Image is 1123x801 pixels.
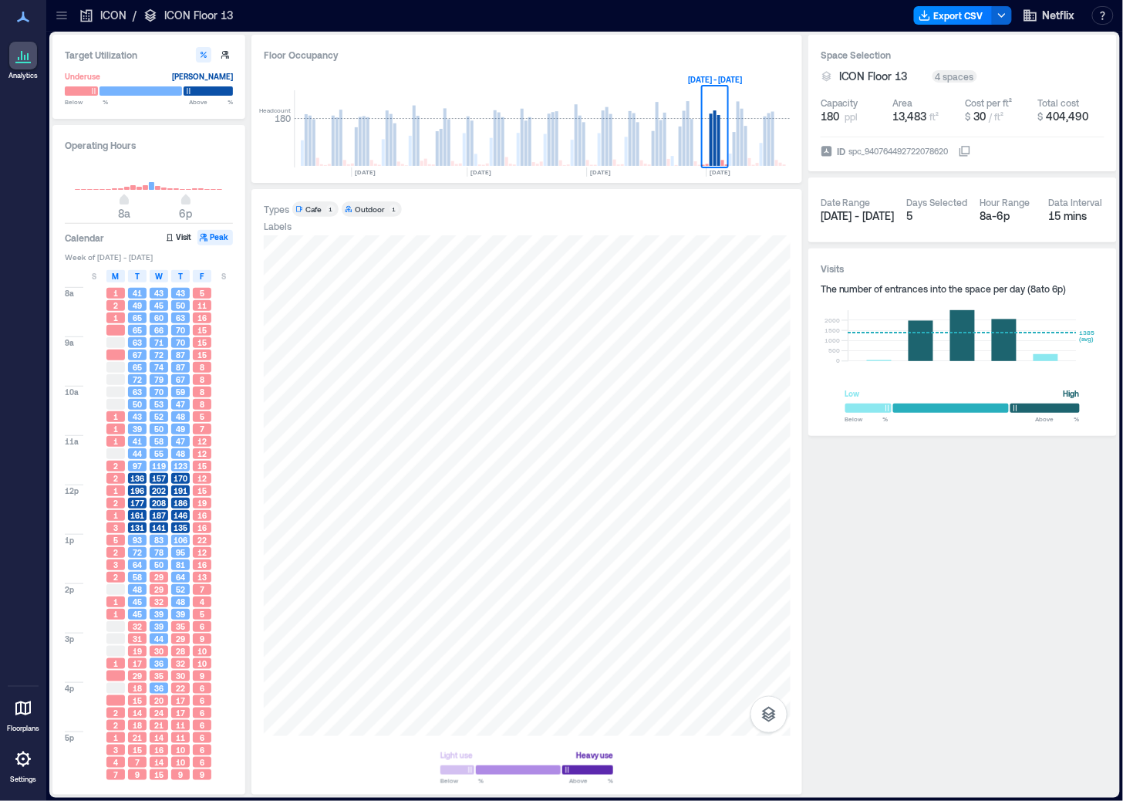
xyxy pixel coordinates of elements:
span: 196 [130,485,144,496]
span: 17 [133,658,142,669]
span: 97 [133,461,142,471]
span: 131 [130,522,144,533]
h3: Space Selection [821,47,1104,63]
span: 14 [154,732,164,743]
span: 48 [176,448,185,459]
span: 45 [133,597,142,607]
span: 16 [197,313,207,323]
span: 63 [133,387,142,397]
span: 16 [197,522,207,533]
span: 15 [197,461,207,471]
span: 2 [113,461,118,471]
span: 48 [133,584,142,595]
span: 43 [176,288,185,299]
span: 81 [176,559,185,570]
span: 13 [197,572,207,583]
span: 72 [133,374,142,385]
span: 52 [176,584,185,595]
span: 3 [113,559,118,570]
span: 63 [176,313,185,323]
span: 5 [113,535,118,546]
span: 93 [133,535,142,546]
span: 29 [133,671,142,681]
span: 16 [197,510,207,521]
span: 1 [113,485,118,496]
span: 9 [200,634,204,644]
span: 1 [113,313,118,323]
span: 19 [133,646,142,657]
span: 180 [821,109,839,124]
span: 15 [133,695,142,706]
span: 87 [176,362,185,373]
span: 9 [200,769,204,780]
span: 70 [154,387,164,397]
div: 1 [326,204,336,214]
span: 70 [176,325,185,336]
span: 10 [176,757,185,768]
span: 50 [133,399,142,410]
p: Floorplans [7,724,39,733]
span: 70 [176,337,185,348]
button: 180 ppl [821,109,887,124]
span: 87 [176,350,185,360]
span: 17 [176,695,185,706]
span: 5 [200,609,204,620]
span: 2 [113,547,118,558]
div: Days Selected [907,196,968,208]
span: 5p [65,732,74,743]
span: 15 [133,745,142,755]
span: 4p [65,683,74,694]
span: 6 [200,621,204,632]
span: 2 [113,572,118,583]
span: 17 [176,708,185,718]
span: 72 [154,350,164,360]
span: 10a [65,387,79,397]
button: Netflix [1018,3,1080,28]
span: 8a [118,207,130,220]
span: 11a [65,436,79,447]
span: 14 [133,708,142,718]
span: / ft² [990,111,1004,122]
span: 28 [176,646,185,657]
span: 8 [200,374,204,385]
span: 48 [176,411,185,422]
p: Analytics [8,71,38,80]
span: 3 [113,522,118,533]
span: 30 [974,110,986,123]
div: 5 [907,208,968,224]
span: 55 [154,448,164,459]
span: 123 [174,461,187,471]
span: ID [837,144,845,159]
span: 50 [154,424,164,434]
span: 16 [197,559,207,570]
span: 63 [133,337,142,348]
div: 8a - 6p [980,208,1037,224]
span: 65 [133,362,142,373]
span: 83 [154,535,164,546]
span: 39 [176,609,185,620]
button: ICON Floor 13 [839,69,926,84]
span: T [135,270,140,282]
a: Settings [5,741,42,789]
span: 191 [174,485,187,496]
div: Labels [264,220,292,232]
span: 3p [65,634,74,644]
span: 39 [154,609,164,620]
h3: Target Utilization [65,47,233,63]
span: 2 [113,720,118,731]
span: 12 [197,473,207,484]
span: 6 [200,720,204,731]
span: 11 [176,720,185,731]
span: 177 [130,498,144,509]
span: 58 [133,572,142,583]
span: 136 [130,473,144,484]
span: 2 [113,300,118,311]
div: Heavy use [576,748,613,763]
span: 1 [113,732,118,743]
span: 1 [113,436,118,447]
tspan: 500 [828,346,840,354]
span: 22 [176,683,185,694]
div: 1 [390,204,399,214]
span: 39 [133,424,142,434]
button: Peak [197,230,233,245]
